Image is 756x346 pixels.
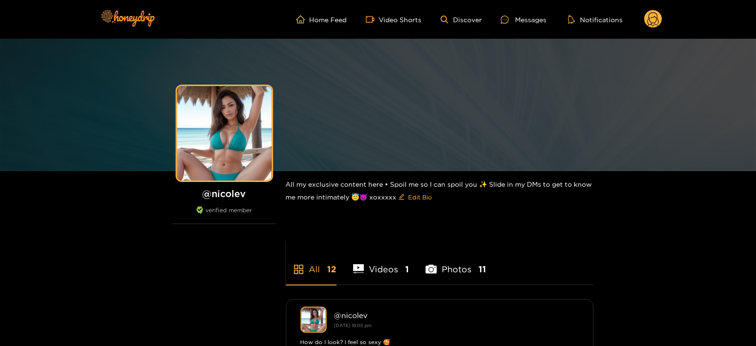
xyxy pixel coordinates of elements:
a: Discover [441,16,482,24]
span: video-camera [366,15,379,24]
div: Messages [501,14,546,25]
span: 12 [328,263,337,275]
span: appstore [293,264,304,275]
a: Video Shorts [366,15,422,24]
span: 1 [405,263,409,275]
span: Edit Bio [409,192,432,202]
div: @ nicolev [334,311,579,320]
li: All [286,242,337,285]
button: Notifications [565,15,625,24]
a: Home Feed [296,15,347,24]
button: editEdit Bio [397,190,434,205]
span: edit [399,194,405,201]
div: All my exclusive content here • Spoil me so I can spoil you ✨ Slide in my DMs to get to know me m... [286,171,594,212]
h1: @ nicolev [172,188,276,199]
span: home [296,15,310,24]
small: [DATE] 18:05 pm [334,323,372,328]
li: Photos [426,242,486,285]
li: Videos [353,242,409,285]
span: 11 [479,263,486,275]
img: nicolev [301,307,327,333]
div: verified member [172,207,276,224]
